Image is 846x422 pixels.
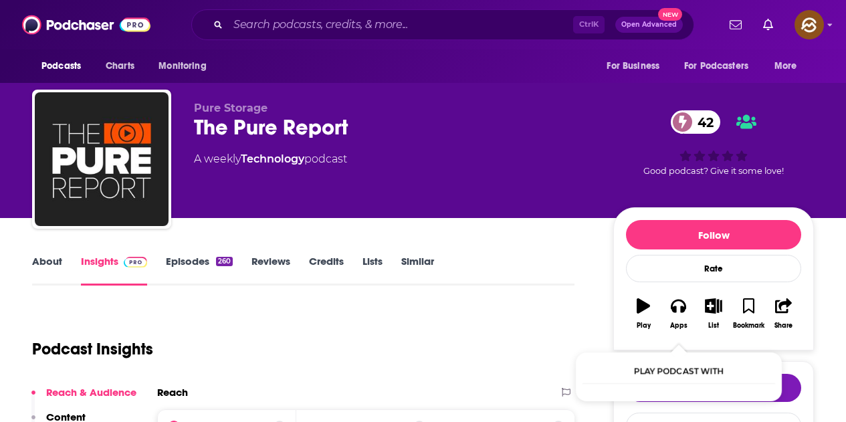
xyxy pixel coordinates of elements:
[401,255,434,286] a: Similar
[158,57,206,76] span: Monitoring
[157,386,188,399] h2: Reach
[615,17,683,33] button: Open AdvancedNew
[41,57,81,76] span: Podcasts
[724,13,747,36] a: Show notifications dropdown
[684,57,748,76] span: For Podcasters
[124,257,147,268] img: Podchaser Pro
[97,54,142,79] a: Charts
[573,16,605,33] span: Ctrl K
[22,12,150,37] img: Podchaser - Follow, Share and Rate Podcasts
[35,92,169,226] img: The Pure Report
[795,10,824,39] img: User Profile
[795,10,824,39] button: Show profile menu
[216,257,233,266] div: 260
[626,220,801,249] button: Follow
[684,110,720,134] span: 42
[607,57,659,76] span: For Business
[621,21,677,28] span: Open Advanced
[32,339,153,359] h1: Podcast Insights
[106,57,134,76] span: Charts
[613,102,814,185] div: 42Good podcast? Give it some love!
[149,54,223,79] button: open menu
[362,255,383,286] a: Lists
[597,54,676,79] button: open menu
[774,57,797,76] span: More
[583,359,775,384] div: Play podcast with
[758,13,778,36] a: Show notifications dropdown
[194,151,347,167] div: A weekly podcast
[671,110,720,134] a: 42
[626,255,801,282] div: Rate
[626,290,661,338] button: Play
[637,322,651,330] div: Play
[194,102,268,114] span: Pure Storage
[81,255,147,286] a: InsightsPodchaser Pro
[675,54,768,79] button: open menu
[661,290,696,338] button: Apps
[309,255,344,286] a: Credits
[32,255,62,286] a: About
[774,322,792,330] div: Share
[228,14,573,35] input: Search podcasts, credits, & more...
[708,322,719,330] div: List
[46,386,136,399] p: Reach & Audience
[191,9,694,40] div: Search podcasts, credits, & more...
[32,54,98,79] button: open menu
[696,290,731,338] button: List
[166,255,233,286] a: Episodes260
[766,290,801,338] button: Share
[733,322,764,330] div: Bookmark
[670,322,688,330] div: Apps
[731,290,766,338] button: Bookmark
[31,386,136,411] button: Reach & Audience
[643,166,784,176] span: Good podcast? Give it some love!
[795,10,824,39] span: Logged in as hey85204
[765,54,814,79] button: open menu
[241,152,304,165] a: Technology
[658,8,682,21] span: New
[251,255,290,286] a: Reviews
